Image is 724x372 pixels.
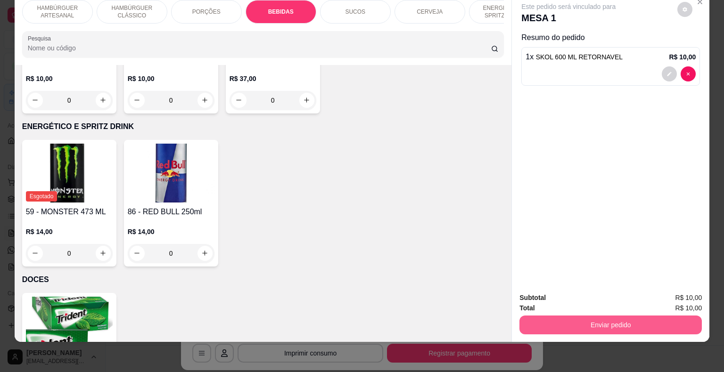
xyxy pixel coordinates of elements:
[669,52,696,62] p: R$ 10,00
[128,227,214,236] p: R$ 14,00
[26,206,113,218] h4: 59 - MONSTER 473 ML
[22,274,504,285] p: DOCES
[26,144,113,202] img: product-image
[675,292,702,303] span: R$ 10,00
[130,246,145,261] button: decrease-product-quantity
[26,191,58,202] span: Esgotado
[128,74,214,83] p: R$ 10,00
[521,32,700,43] p: Resumo do pedido
[677,2,692,17] button: decrease-product-quantity
[197,246,213,261] button: increase-product-quantity
[28,246,43,261] button: decrease-product-quantity
[192,8,221,16] p: PORÇÕES
[519,315,702,334] button: Enviar pedido
[105,4,159,19] p: HAMBÚRGUER CLÁSSICO
[681,66,696,81] button: decrease-product-quantity
[22,121,504,132] p: ENERGÉTICO E SPRITZ DRINK
[345,8,365,16] p: SUCOS
[675,303,702,313] span: R$ 10,00
[662,66,677,81] button: decrease-product-quantity
[96,93,111,108] button: increase-product-quantity
[28,93,43,108] button: decrease-product-quantity
[26,297,113,356] img: product-image
[519,304,535,312] strong: Total
[28,43,491,53] input: Pesquisa
[130,93,145,108] button: decrease-product-quantity
[26,227,113,236] p: R$ 14,00
[536,53,623,61] span: SKOL 600 ML RETORNAVEL
[231,93,247,108] button: decrease-product-quantity
[521,11,616,24] p: MESA 1
[268,8,294,16] p: BEBIDAS
[230,74,316,83] p: R$ 37,00
[96,246,111,261] button: increase-product-quantity
[519,294,546,301] strong: Subtotal
[521,2,616,11] p: Este pedido será vinculado para
[526,51,623,63] p: 1 x
[197,93,213,108] button: increase-product-quantity
[28,34,54,42] label: Pesquisa
[417,8,443,16] p: CERVEJA
[128,144,214,202] img: product-image
[477,4,532,19] p: ENERGÉTICO E SPRITZ DRINK
[30,4,85,19] p: HAMBÚRGUER ARTESANAL
[128,206,214,218] h4: 86 - RED BULL 250ml
[299,93,314,108] button: increase-product-quantity
[26,74,113,83] p: R$ 10,00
